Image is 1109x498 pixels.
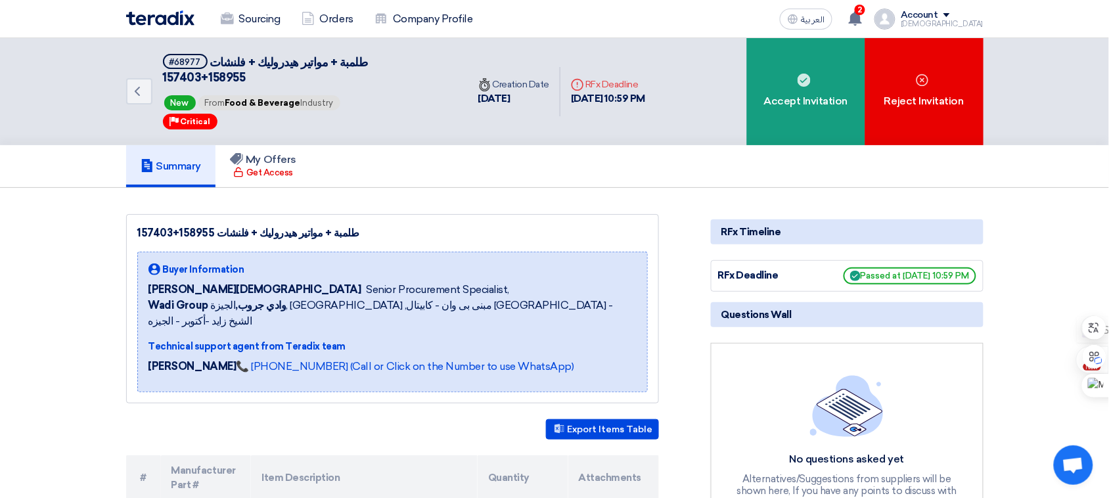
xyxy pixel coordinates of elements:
h5: طلمبة + مواتير هيدروليك + فلنشات 158955+157403 [163,54,452,86]
button: العربية [780,9,832,30]
div: [DEMOGRAPHIC_DATA] [901,20,983,28]
div: Account [901,10,938,21]
span: Passed at [DATE] 10:59 PM [844,267,976,284]
div: Reject Invitation [865,38,984,145]
span: 2 [855,5,865,15]
div: RFx Timeline [711,219,984,244]
span: طلمبة + مواتير هيدروليك + فلنشات 158955+157403 [163,55,368,85]
span: Critical [181,117,211,126]
a: Company Profile [364,5,484,34]
b: Wadi Group وادي جروب, [148,299,286,311]
div: RFx Deadline [571,78,645,91]
button: Export Items Table [546,419,659,440]
img: empty_state_list.svg [810,375,884,437]
span: Senior Procurement Specialist, [367,282,510,298]
div: Accept Invitation [747,38,865,145]
a: دردشة مفتوحة [1054,445,1093,485]
h5: Summary [141,160,202,173]
h5: My Offers [230,153,296,166]
a: Orders [291,5,364,34]
span: From Industry [198,95,340,110]
div: [DATE] [478,91,550,106]
a: My Offers Get Access [215,145,311,187]
div: طلمبة + مواتير هيدروليك + فلنشات 158955+157403 [137,225,648,241]
img: profile_test.png [874,9,895,30]
div: RFx Deadline [718,268,817,283]
a: Summary [126,145,216,187]
span: Buyer Information [163,263,244,277]
span: New [164,95,196,110]
div: Get Access [233,166,293,179]
img: Teradix logo [126,11,194,26]
span: Questions Wall [721,307,792,322]
span: العربية [801,15,825,24]
div: #68977 [170,58,201,66]
div: Creation Date [478,78,550,91]
div: [DATE] 10:59 PM [571,91,645,106]
a: Sourcing [210,5,291,34]
span: [PERSON_NAME][DEMOGRAPHIC_DATA] [148,282,361,298]
span: Food & Beverage [225,98,301,108]
a: 📞 [PHONE_NUMBER] (Call or Click on the Number to use WhatsApp) [236,360,574,373]
div: No questions asked yet [735,453,959,466]
div: Technical support agent from Teradix team [148,340,637,353]
strong: [PERSON_NAME] [148,360,237,373]
span: الجيزة, [GEOGRAPHIC_DATA] ,مبنى بى وان - كابيتال [GEOGRAPHIC_DATA] - الشيخ زايد -أكتوبر - الجيزه [148,298,637,329]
